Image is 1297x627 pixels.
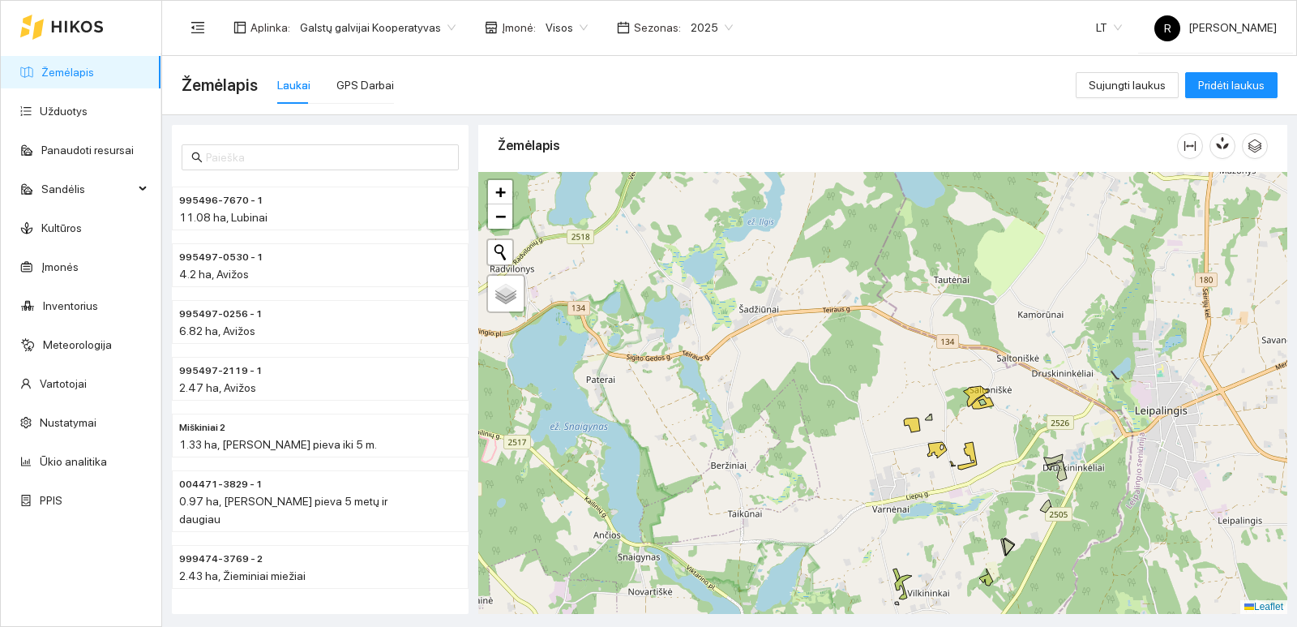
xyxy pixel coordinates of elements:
[546,15,588,40] span: Visos
[179,193,263,208] span: 995496-7670 - 1
[41,221,82,234] a: Kultūros
[179,381,256,394] span: 2.47 ha, Avižos
[190,20,205,35] span: menu-fold
[488,180,512,204] a: Zoom in
[40,377,87,390] a: Vartotojai
[179,211,268,224] span: 11.08 ha, Lubinai
[40,494,62,507] a: PPIS
[179,420,225,436] span: Miškiniai 2
[485,21,498,34] span: shop
[1198,76,1265,94] span: Pridėti laukus
[336,76,394,94] div: GPS Darbai
[300,15,456,40] span: Galstų galvijai Kooperatyvas
[41,144,134,157] a: Panaudoti resursai
[179,495,387,526] span: 0.97 ha, [PERSON_NAME] pieva 5 metų ir daugiau
[488,204,512,229] a: Zoom out
[179,569,306,582] span: 2.43 ha, Žieminiai miežiai
[1244,601,1283,612] a: Leaflet
[191,152,203,163] span: search
[488,276,524,311] a: Layers
[488,240,512,264] button: Initiate a new search
[233,21,246,34] span: layout
[634,19,681,37] span: Sezonas :
[691,15,733,40] span: 2025
[498,122,1177,169] div: Žemėlapis
[41,173,134,205] span: Sandėlis
[43,338,112,351] a: Meteorologija
[206,148,449,166] input: Paieška
[179,268,249,281] span: 4.2 ha, Avižos
[277,76,310,94] div: Laukai
[250,19,290,37] span: Aplinka :
[495,182,506,202] span: +
[41,260,79,273] a: Įmonės
[179,307,263,322] span: 995497-0256 - 1
[495,206,506,226] span: −
[1154,21,1277,34] span: [PERSON_NAME]
[179,438,377,451] span: 1.33 ha, [PERSON_NAME] pieva iki 5 m.
[502,19,536,37] span: Įmonė :
[179,363,263,379] span: 995497-2119 - 1
[1164,15,1171,41] span: R
[182,72,258,98] span: Žemėlapis
[1089,76,1166,94] span: Sujungti laukus
[1185,72,1278,98] button: Pridėti laukus
[43,299,98,312] a: Inventorius
[1076,72,1179,98] button: Sujungti laukus
[1178,140,1202,152] span: column-width
[179,477,263,492] span: 004471-3829 - 1
[179,552,263,567] span: 999474-3769 - 2
[179,250,263,265] span: 995497-0530 - 1
[40,105,88,118] a: Užduotys
[41,66,94,79] a: Žemėlapis
[182,11,214,44] button: menu-fold
[1096,15,1122,40] span: LT
[40,416,96,429] a: Nustatymai
[617,21,630,34] span: calendar
[40,455,107,468] a: Ūkio analitika
[1185,79,1278,92] a: Pridėti laukus
[1076,79,1179,92] a: Sujungti laukus
[179,324,255,337] span: 6.82 ha, Avižos
[1177,133,1203,159] button: column-width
